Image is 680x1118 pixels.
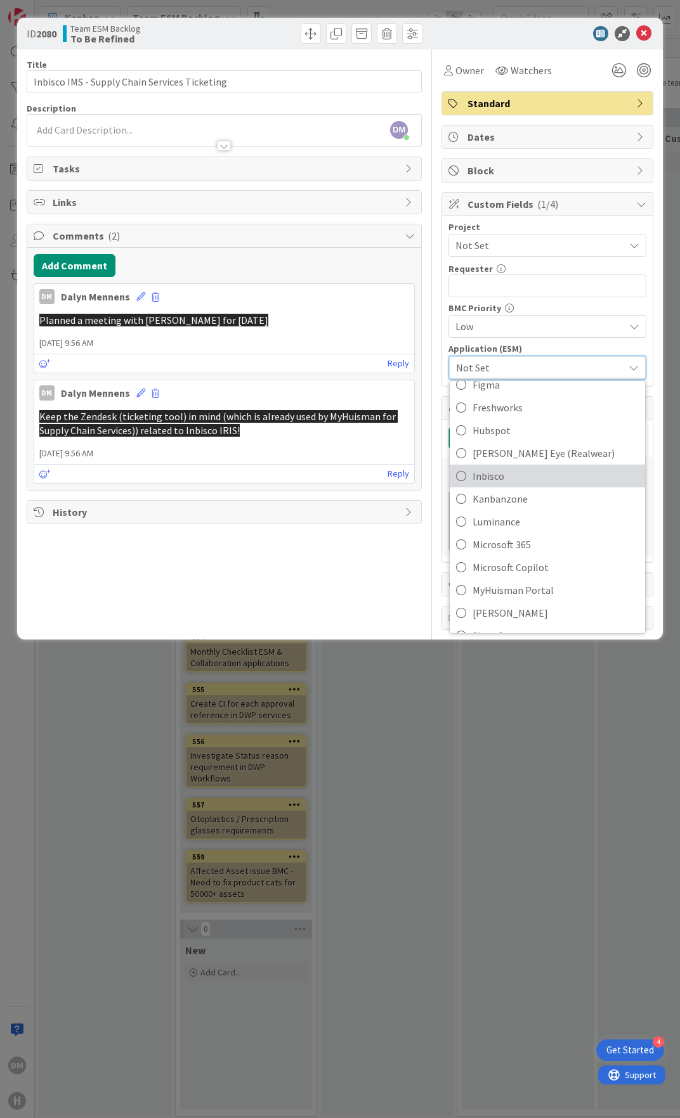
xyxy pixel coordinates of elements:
[53,504,398,520] span: History
[455,236,618,254] span: Not Set
[448,222,646,231] div: Project
[473,512,639,531] span: Luminance
[468,163,630,178] span: Block
[450,533,645,556] a: Microsoft 365
[61,289,130,304] div: Dalyn Mennens
[468,196,630,212] span: Custom Fields
[27,70,422,93] input: type card name here...
[450,510,645,533] a: Luminance
[450,487,645,510] a: Kanbanzone
[27,26,56,41] span: ID
[473,626,639,645] span: ShareGate
[70,34,141,44] b: To Be Refined
[450,442,645,465] a: [PERSON_NAME] Eye (Realwear)
[39,410,398,437] span: Keep the Zendesk (ticketing tool) in mind (which is already used by MyHuisman for Supply Chain Se...
[388,466,409,482] a: Reply
[468,96,630,111] span: Standard
[34,337,414,350] span: [DATE] 9:56 AM
[450,419,645,442] a: Hubspot
[473,444,639,463] span: [PERSON_NAME] Eye (Realwear)
[27,59,47,70] label: Title
[448,263,493,274] label: Requester
[27,103,76,114] span: Description
[596,1039,664,1061] div: Open Get Started checklist, remaining modules: 4
[53,228,398,243] span: Comments
[39,385,55,401] div: DM
[606,1044,654,1057] div: Get Started
[390,121,408,139] span: DM
[537,198,558,210] span: ( 1/4 )
[473,375,639,394] span: Figma
[70,23,141,34] span: Team ESM Backlog
[473,421,639,440] span: Hubspot
[53,161,398,176] span: Tasks
[450,579,645,601] a: MyHuisman Portal
[473,398,639,417] span: Freshworks
[653,1036,664,1048] div: 4
[468,129,630,145] span: Dates
[108,229,120,242] span: ( 2 )
[388,356,409,371] a: Reply
[36,27,56,40] b: 2080
[473,535,639,554] span: Microsoft 365
[448,344,646,353] div: Application (ESM)
[450,465,645,487] a: Inbisco
[455,63,484,78] span: Owner
[34,254,115,277] button: Add Comment
[27,2,58,17] span: Support
[450,396,645,419] a: Freshworks
[448,304,646,312] div: BMC Priority
[450,556,645,579] a: Microsoft Copilot
[455,318,618,335] span: Low
[511,63,552,78] span: Watchers
[473,581,639,600] span: MyHuisman Portal
[473,603,639,622] span: [PERSON_NAME]
[456,359,617,376] span: Not Set
[450,624,645,647] a: ShareGate
[39,289,55,304] div: DM
[53,195,398,210] span: Links
[473,466,639,485] span: Inbisco
[450,373,645,396] a: Figma
[473,489,639,508] span: Kanbanzone
[34,447,414,460] span: [DATE] 9:56 AM
[39,314,268,326] span: Planned a meeting with [PERSON_NAME] for [DATE]
[450,601,645,624] a: [PERSON_NAME]
[473,558,639,577] span: Microsoft Copilot
[61,385,130,401] div: Dalyn Mennens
